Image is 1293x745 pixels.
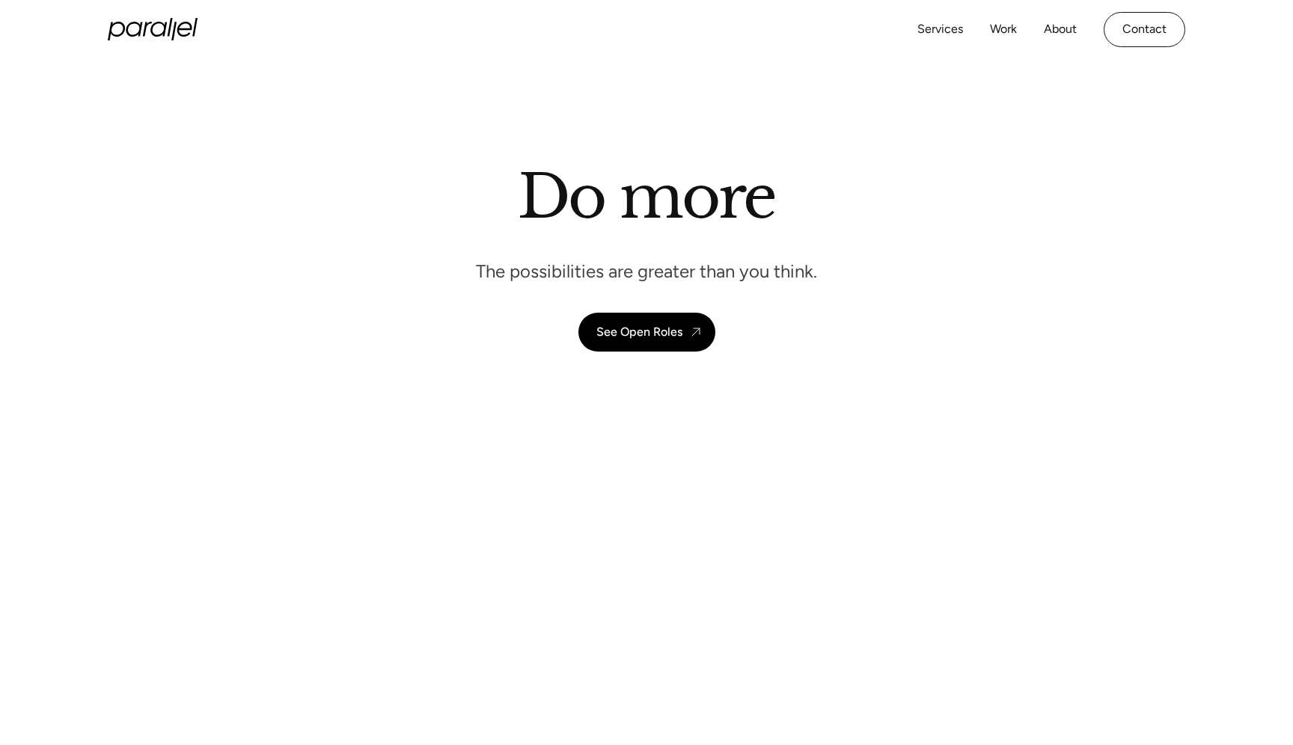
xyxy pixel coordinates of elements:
a: About [1044,19,1077,40]
a: Work [990,19,1017,40]
a: Services [917,19,963,40]
h1: Do more [518,161,776,233]
a: See Open Roles [578,313,715,352]
p: The possibilities are greater than you think. [476,260,817,283]
div: See Open Roles [596,325,682,339]
a: home [108,18,198,40]
a: Contact [1104,12,1185,47]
